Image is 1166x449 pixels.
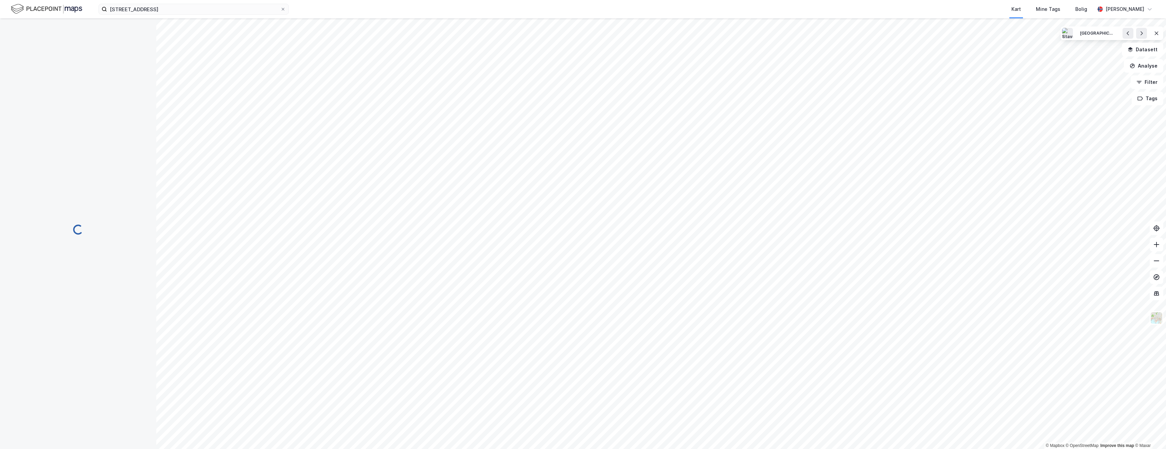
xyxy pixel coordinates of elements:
input: Søk på adresse, matrikkel, gårdeiere, leietakere eller personer [107,4,280,14]
a: Improve this map [1100,443,1134,448]
button: Filter [1131,75,1163,89]
img: Z [1150,311,1163,324]
button: [GEOGRAPHIC_DATA] [1076,28,1118,39]
button: Analyse [1124,59,1163,73]
div: [PERSON_NAME] [1106,5,1144,13]
button: Datasett [1122,43,1163,56]
button: Tags [1132,92,1163,105]
div: [GEOGRAPHIC_DATA] [1080,31,1114,36]
a: Mapbox [1046,443,1064,448]
div: Kontrollprogram for chat [1132,416,1166,449]
iframe: Chat Widget [1132,416,1166,449]
div: Mine Tags [1036,5,1060,13]
img: spinner.a6d8c91a73a9ac5275cf975e30b51cfb.svg [73,224,84,235]
div: Kart [1011,5,1021,13]
div: Bolig [1075,5,1087,13]
img: logo.f888ab2527a4732fd821a326f86c7f29.svg [11,3,82,15]
img: Stavanger sentrum [1062,28,1073,39]
a: OpenStreetMap [1066,443,1099,448]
